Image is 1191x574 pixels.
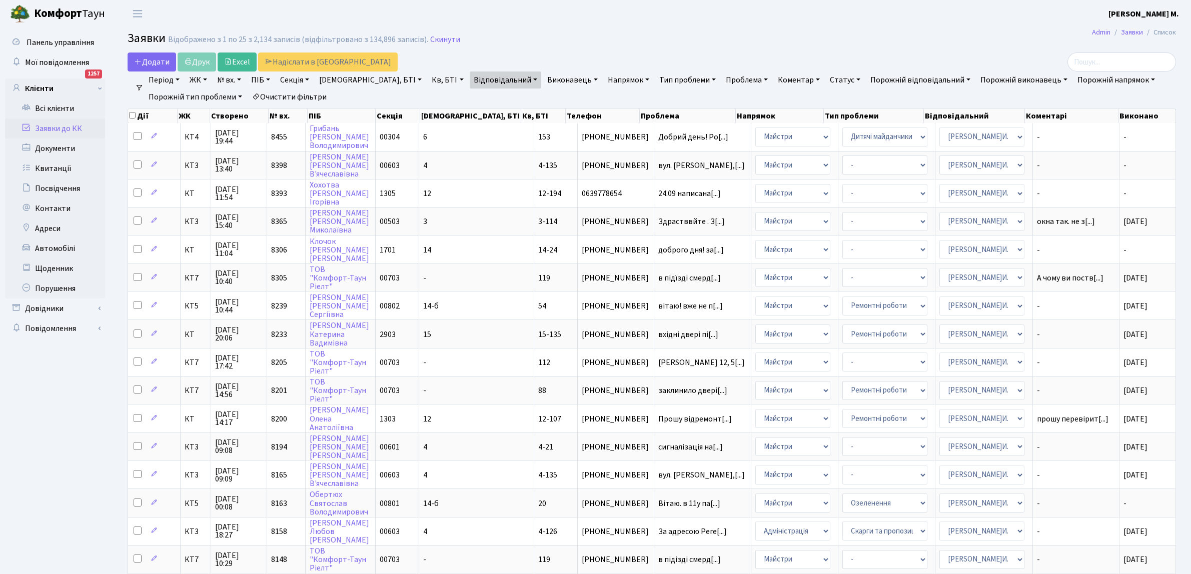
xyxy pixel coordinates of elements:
[215,467,263,483] span: [DATE] 09:09
[924,109,1025,123] th: Відповідальний
[1123,216,1147,227] span: [DATE]
[1073,71,1159,88] a: Порожній напрямок
[1123,554,1147,565] span: [DATE]
[185,443,207,451] span: КТ3
[423,554,426,565] span: -
[1123,413,1147,424] span: [DATE]
[215,523,263,539] span: [DATE] 18:27
[271,469,287,480] span: 8165
[538,526,557,537] span: 4-126
[1037,386,1115,394] span: -
[1092,27,1110,37] a: Admin
[538,188,561,199] span: 12-194
[5,178,105,198] a: Посвідчення
[1123,131,1126,142] span: -
[1037,216,1095,227] span: окна так. не з[...]
[582,358,650,366] span: [PHONE_NUMBER]
[1123,329,1147,340] span: [DATE]
[1123,385,1147,396] span: [DATE]
[215,438,263,454] span: [DATE] 09:08
[185,274,207,282] span: КТ7
[215,354,263,370] span: [DATE] 17:42
[658,413,732,424] span: Прошу відремонт[...]
[1123,441,1147,452] span: [DATE]
[271,554,287,565] span: 8148
[271,160,287,171] span: 8398
[658,188,721,199] span: 24.09 написана[...]
[218,52,257,71] a: Excel
[185,189,207,197] span: КТ
[1037,189,1115,197] span: -
[271,216,287,227] span: 8365
[582,499,650,507] span: [PHONE_NUMBER]
[145,71,184,88] a: Період
[582,302,650,310] span: [PHONE_NUMBER]
[5,298,105,318] a: Довідники
[380,526,400,537] span: 00603
[430,35,460,44] a: Скинути
[976,71,1071,88] a: Порожній виконавець
[380,385,400,396] span: 00703
[310,264,366,292] a: ТОВ"Комфорт-ТаунРіелт"
[658,441,723,452] span: сигналізація на[...]
[658,160,745,171] span: вул. [PERSON_NAME],[...]
[658,329,718,340] span: вхідні двері пі[...]
[582,555,650,563] span: [PHONE_NUMBER]
[658,357,745,368] span: [PERSON_NAME] 12, 5[...]
[269,109,308,123] th: № вх.
[538,272,550,283] span: 119
[826,71,864,88] a: Статус
[215,269,263,285] span: [DATE] 10:40
[215,185,263,201] span: [DATE] 11:54
[1123,469,1147,480] span: [DATE]
[186,71,211,88] a: ЖК
[736,109,824,123] th: Напрямок
[310,517,369,545] a: [PERSON_NAME]Любов[PERSON_NAME]
[185,386,207,394] span: КТ7
[271,385,287,396] span: 8201
[185,471,207,479] span: КТ3
[276,71,313,88] a: Секція
[1077,22,1191,43] nav: breadcrumb
[185,330,207,338] span: КТ
[5,52,105,72] a: Мої повідомлення1257
[380,441,400,452] span: 00601
[1123,188,1126,199] span: -
[310,545,366,573] a: ТОВ"Комфорт-ТаунРіелт"
[1108,8,1179,20] a: [PERSON_NAME] М.
[423,300,439,311] span: 14-б
[213,71,245,88] a: № вх.
[521,109,566,123] th: Кв, БТІ
[310,405,369,433] a: [PERSON_NAME]ОленаАнатоліївна
[640,109,736,123] th: Проблема
[5,32,105,52] a: Панель управління
[380,160,400,171] span: 00603
[655,71,720,88] a: Тип проблеми
[128,29,166,47] span: Заявки
[538,329,561,340] span: 15-135
[310,348,366,376] a: ТОВ"Комфорт-ТаунРіелт"
[658,244,724,255] span: доброго дня! за[...]
[125,5,150,22] button: Переключити навігацію
[1037,330,1115,338] span: -
[1037,272,1103,283] span: А чому ви поств[...]
[1037,499,1115,507] span: -
[271,131,287,142] span: 8455
[271,498,287,509] span: 8163
[5,318,105,338] a: Повідомлення
[34,5,105,22] span: Таун
[271,441,287,452] span: 8194
[538,554,550,565] span: 119
[582,133,650,141] span: [PHONE_NUMBER]
[538,498,546,509] span: 20
[5,238,105,258] a: Автомобілі
[774,71,824,88] a: Коментар
[538,469,557,480] span: 4-135
[423,244,431,255] span: 14
[423,272,426,283] span: -
[380,131,400,142] span: 00304
[25,57,89,68] span: Мої повідомлення
[5,258,105,278] a: Щоденник
[423,216,427,227] span: 3
[215,410,263,426] span: [DATE] 14:17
